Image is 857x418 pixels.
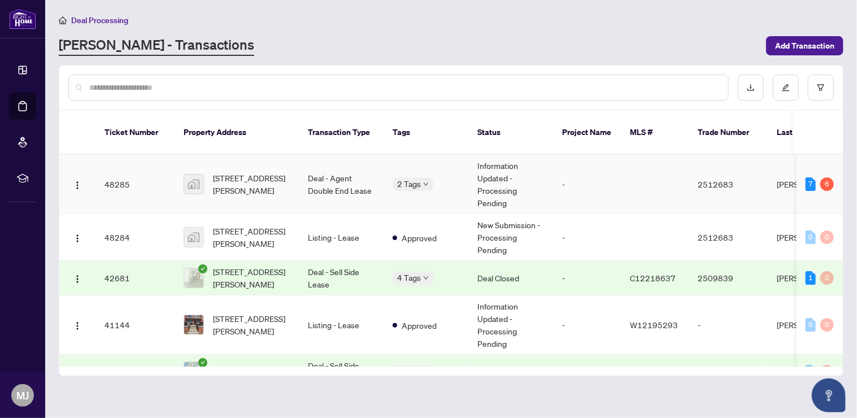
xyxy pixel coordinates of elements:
[782,84,790,92] span: edit
[747,84,755,92] span: download
[59,36,254,56] a: [PERSON_NAME] - Transactions
[397,271,421,284] span: 4 Tags
[553,214,621,261] td: -
[299,355,384,389] td: Deal - Sell Side Sale
[630,273,676,283] span: C12218637
[397,365,421,378] span: 4 Tags
[812,378,846,412] button: Open asap
[95,214,175,261] td: 48284
[184,315,203,334] img: thumbnail-img
[817,84,825,92] span: filter
[59,16,67,24] span: home
[553,295,621,355] td: -
[213,312,290,337] span: [STREET_ADDRESS][PERSON_NAME]
[184,268,203,288] img: thumbnail-img
[468,214,553,261] td: New Submission - Processing Pending
[73,275,82,284] img: Logo
[689,155,768,214] td: 2512683
[299,295,384,355] td: Listing - Lease
[768,214,852,261] td: [PERSON_NAME]
[213,365,285,378] span: [STREET_ADDRESS]
[95,355,175,389] td: 41143
[68,316,86,334] button: Logo
[9,8,36,29] img: logo
[397,177,421,190] span: 2 Tags
[468,261,553,295] td: Deal Closed
[806,230,816,244] div: 0
[808,75,834,101] button: filter
[553,111,621,155] th: Project Name
[689,295,768,355] td: -
[423,275,429,281] span: down
[299,261,384,295] td: Deal - Sell Side Lease
[553,355,621,389] td: -
[806,318,816,332] div: 0
[768,355,852,389] td: [PERSON_NAME]
[68,363,86,381] button: Logo
[213,172,290,197] span: [STREET_ADDRESS][PERSON_NAME]
[689,111,768,155] th: Trade Number
[299,111,384,155] th: Transaction Type
[184,228,203,247] img: thumbnail-img
[820,271,834,285] div: 0
[630,320,678,330] span: W12195293
[820,230,834,244] div: 0
[402,319,437,332] span: Approved
[95,295,175,355] td: 41144
[806,365,816,378] div: 0
[468,111,553,155] th: Status
[68,175,86,193] button: Logo
[402,232,437,244] span: Approved
[68,228,86,246] button: Logo
[198,358,207,367] span: check-circle
[766,36,843,55] button: Add Transaction
[621,111,689,155] th: MLS #
[806,177,816,191] div: 7
[73,321,82,330] img: Logo
[768,111,852,155] th: Last Updated By
[198,264,207,273] span: check-circle
[95,261,175,295] td: 42681
[384,111,468,155] th: Tags
[213,265,290,290] span: [STREET_ADDRESS][PERSON_NAME]
[299,155,384,214] td: Deal - Agent Double End Lease
[175,111,299,155] th: Property Address
[768,261,852,295] td: [PERSON_NAME]
[689,214,768,261] td: 2512683
[71,15,128,25] span: Deal Processing
[820,365,834,378] div: 0
[184,362,203,381] img: thumbnail-img
[820,177,834,191] div: 6
[738,75,764,101] button: download
[95,155,175,214] td: 48285
[768,155,852,214] td: [PERSON_NAME]
[768,295,852,355] td: [PERSON_NAME]
[213,225,290,250] span: [STREET_ADDRESS][PERSON_NAME]
[95,111,175,155] th: Ticket Number
[468,155,553,214] td: Information Updated - Processing Pending
[689,355,768,389] td: 2509105
[553,155,621,214] td: -
[299,214,384,261] td: Listing - Lease
[468,295,553,355] td: Information Updated - Processing Pending
[68,269,86,287] button: Logo
[773,75,799,101] button: edit
[820,318,834,332] div: 0
[468,355,553,389] td: Deal Closed
[775,37,834,55] span: Add Transaction
[553,261,621,295] td: -
[73,234,82,243] img: Logo
[806,271,816,285] div: 1
[689,261,768,295] td: 2509839
[73,181,82,190] img: Logo
[423,181,429,187] span: down
[16,387,29,403] span: MJ
[184,175,203,194] img: thumbnail-img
